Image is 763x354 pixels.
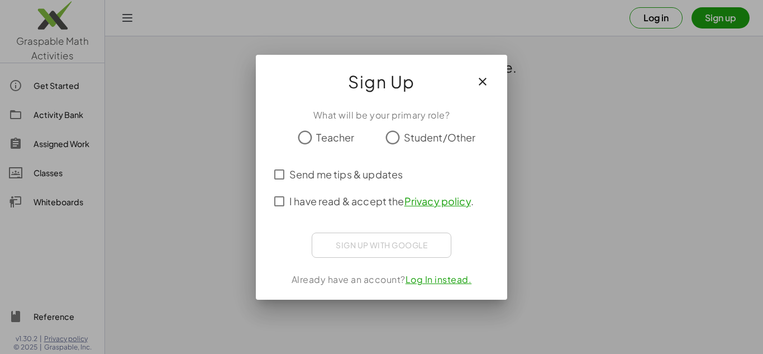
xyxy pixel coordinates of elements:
[289,167,403,182] span: Send me tips & updates
[406,273,472,285] a: Log In instead.
[289,193,474,209] span: I have read & accept the .
[348,68,415,95] span: Sign Up
[316,130,354,145] span: Teacher
[269,108,494,122] div: What will be your primary role?
[269,273,494,286] div: Already have an account?
[404,195,471,207] a: Privacy policy
[404,130,476,145] span: Student/Other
